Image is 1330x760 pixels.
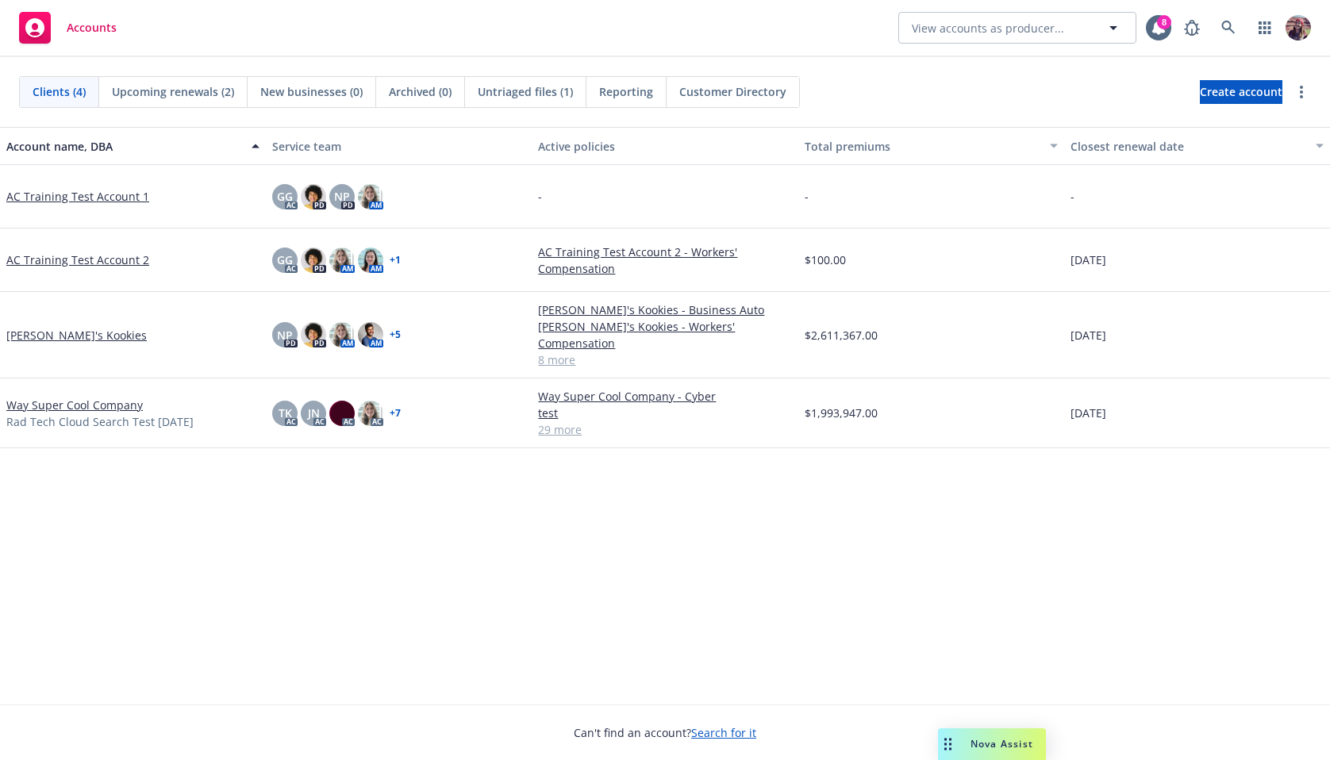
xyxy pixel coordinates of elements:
span: $100.00 [805,251,846,268]
button: Closest renewal date [1064,127,1330,165]
span: - [538,188,542,205]
span: Reporting [599,83,653,100]
img: photo [329,248,355,273]
span: Customer Directory [679,83,786,100]
a: AC Training Test Account 1 [6,188,149,205]
a: + 1 [390,255,401,265]
div: Active policies [538,138,791,155]
div: Account name, DBA [6,138,242,155]
span: Can't find an account? [574,724,756,741]
a: more [1292,83,1311,102]
a: Switch app [1249,12,1281,44]
img: photo [301,322,326,347]
span: TK [279,405,292,421]
img: photo [301,248,326,273]
a: AC Training Test Account 2 [6,251,149,268]
a: Report a Bug [1176,12,1208,44]
button: Total premiums [798,127,1064,165]
span: New businesses (0) [260,83,363,100]
a: Accounts [13,6,123,50]
span: GG [277,251,293,268]
a: Search for it [691,725,756,740]
span: [DATE] [1071,327,1106,344]
a: Create account [1200,80,1282,104]
span: View accounts as producer... [912,20,1064,36]
div: 8 [1157,15,1171,29]
button: Active policies [532,127,798,165]
button: Nova Assist [938,728,1046,760]
span: Accounts [67,21,117,34]
span: $1,993,947.00 [805,405,878,421]
div: Total premiums [805,138,1040,155]
img: photo [301,184,326,209]
span: Create account [1200,77,1282,107]
span: [DATE] [1071,251,1106,268]
img: photo [358,322,383,347]
a: Search [1213,12,1244,44]
span: $2,611,367.00 [805,327,878,344]
a: [PERSON_NAME]'s Kookies - Workers' Compensation [538,318,791,351]
span: NP [334,188,350,205]
span: Upcoming renewals (2) [112,83,234,100]
img: photo [329,322,355,347]
img: photo [1286,15,1311,40]
button: Service team [266,127,532,165]
span: NP [277,327,293,344]
span: Archived (0) [389,83,452,100]
a: + 7 [390,409,401,418]
button: View accounts as producer... [898,12,1136,44]
a: test [538,405,791,421]
span: - [1071,188,1074,205]
a: Way Super Cool Company [6,397,143,413]
a: 8 more [538,351,791,368]
a: Way Super Cool Company - Cyber [538,388,791,405]
img: photo [358,401,383,426]
span: [DATE] [1071,405,1106,421]
span: - [805,188,809,205]
span: Rad Tech Cloud Search Test [DATE] [6,413,194,430]
a: [PERSON_NAME]'s Kookies [6,327,147,344]
img: photo [358,184,383,209]
span: Clients (4) [33,83,86,100]
div: Drag to move [938,728,958,760]
a: 29 more [538,421,791,438]
a: AC Training Test Account 2 - Workers' Compensation [538,244,791,277]
img: photo [329,401,355,426]
a: [PERSON_NAME]'s Kookies - Business Auto [538,301,791,318]
a: + 5 [390,330,401,340]
span: Nova Assist [971,737,1033,750]
div: Closest renewal date [1071,138,1306,155]
span: JN [308,405,320,421]
span: GG [277,188,293,205]
div: Service team [272,138,525,155]
span: Untriaged files (1) [478,83,573,100]
img: photo [358,248,383,273]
